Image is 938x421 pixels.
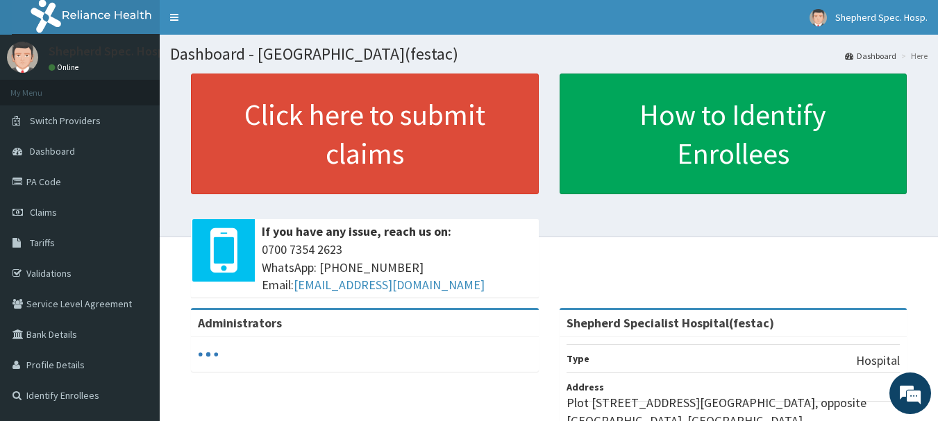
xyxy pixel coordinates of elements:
b: Administrators [198,315,282,331]
a: Dashboard [845,50,896,62]
p: Hospital [856,352,900,370]
li: Here [898,50,928,62]
a: [EMAIL_ADDRESS][DOMAIN_NAME] [294,277,485,293]
span: 0700 7354 2623 WhatsApp: [PHONE_NUMBER] Email: [262,241,532,294]
p: Shepherd Spec. Hosp. [49,45,167,58]
img: User Image [810,9,827,26]
span: Dashboard [30,145,75,157]
b: Type [567,352,589,365]
b: Address [567,381,604,393]
a: Online [49,62,82,72]
span: Claims [30,206,57,218]
img: User Image [7,42,38,73]
strong: Shepherd Specialist Hospital(festac) [567,315,774,331]
h1: Dashboard - [GEOGRAPHIC_DATA](festac) [170,45,928,63]
span: Shepherd Spec. Hosp. [835,11,928,24]
a: Click here to submit claims [191,74,539,194]
b: If you have any issue, reach us on: [262,223,451,239]
span: Tariffs [30,237,55,249]
svg: audio-loading [198,344,219,365]
a: How to Identify Enrollees [560,74,907,194]
span: Switch Providers [30,114,101,127]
